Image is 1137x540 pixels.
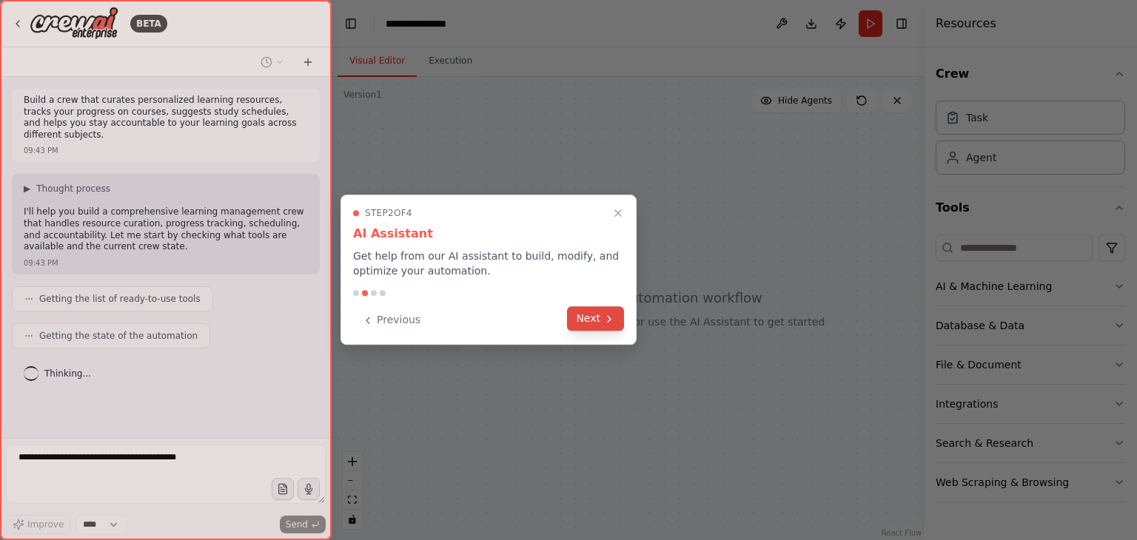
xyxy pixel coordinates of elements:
[609,204,627,222] button: Close walkthrough
[365,207,412,219] span: Step 2 of 4
[567,306,624,331] button: Next
[353,308,429,332] button: Previous
[353,225,624,243] h3: AI Assistant
[353,249,624,278] p: Get help from our AI assistant to build, modify, and optimize your automation.
[341,13,361,34] button: Hide left sidebar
